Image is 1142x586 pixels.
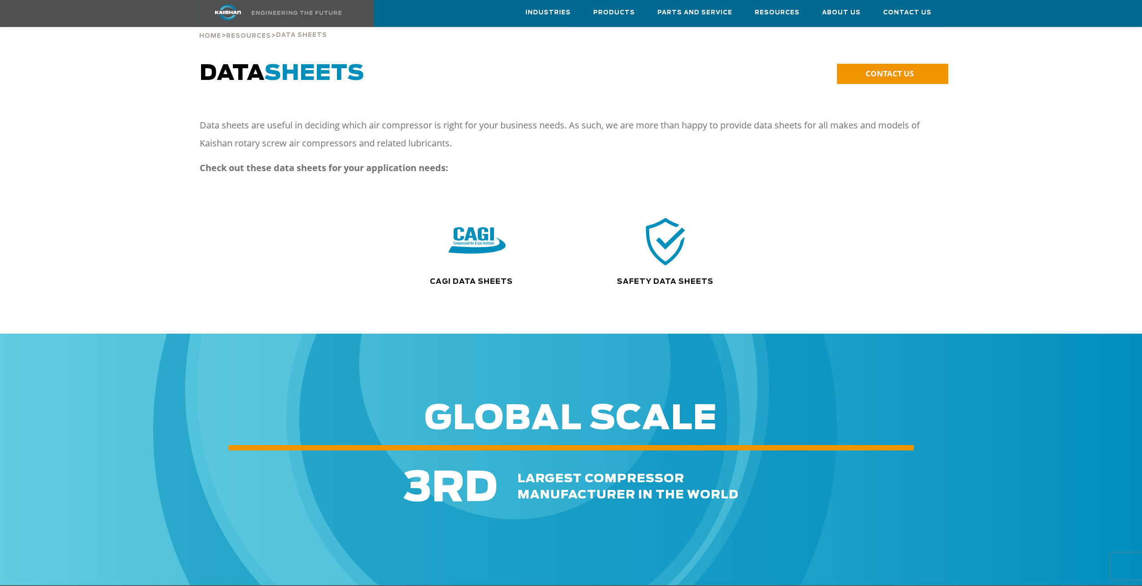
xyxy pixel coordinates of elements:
span: Data Sheets [276,32,327,38]
span: Contact Us [883,8,932,18]
a: Resources [755,0,800,25]
span: Products [593,8,635,18]
a: Safety Data Sheets [617,278,713,285]
span: largest compressor manufacturer in the world [517,473,739,501]
a: Contact Us [883,0,932,25]
img: safety icon [639,215,691,268]
span: Resources [226,33,271,39]
a: Products [593,0,635,25]
span: CONTACT US [866,68,914,79]
a: CONTACT US [837,64,948,84]
a: About Us [822,0,861,25]
span: Home [199,33,221,39]
span: Parts and Service [657,8,732,18]
span: RD [432,468,498,509]
div: safety icon [578,215,752,268]
a: Resources [226,31,271,40]
img: Engineering the future [252,11,341,15]
span: DATA [200,63,364,84]
img: kaishan logo [194,4,262,20]
img: CAGI [448,212,506,270]
span: Resources [755,8,800,18]
a: CAGI Data Sheets [430,278,513,285]
strong: Check out these data sheets for your application needs: [200,162,448,174]
span: About Us [822,8,861,18]
span: 3 [404,468,432,509]
a: Home [199,31,221,40]
div: CAGI [383,215,571,268]
a: Industries [525,0,571,25]
span: Industries [525,8,571,18]
p: Data sheets are useful in deciding which air compressor is right for your business needs. As such... [200,116,927,152]
span: SHEETS [264,63,364,84]
a: Parts and Service [657,0,732,25]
